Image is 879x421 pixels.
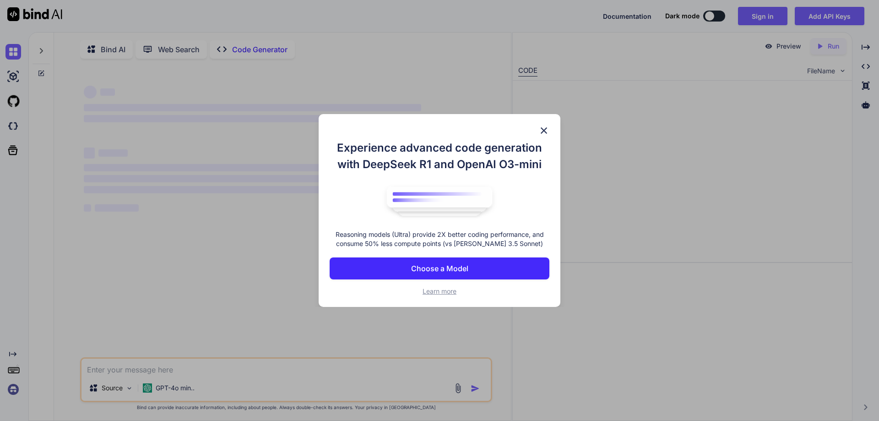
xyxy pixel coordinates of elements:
[330,230,549,248] p: Reasoning models (Ultra) provide 2X better coding performance, and consume 50% less compute point...
[423,287,456,295] span: Learn more
[330,140,549,173] h1: Experience advanced code generation with DeepSeek R1 and OpenAI O3-mini
[538,125,549,136] img: close
[380,182,499,221] img: bind logo
[411,263,468,274] p: Choose a Model
[330,257,549,279] button: Choose a Model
